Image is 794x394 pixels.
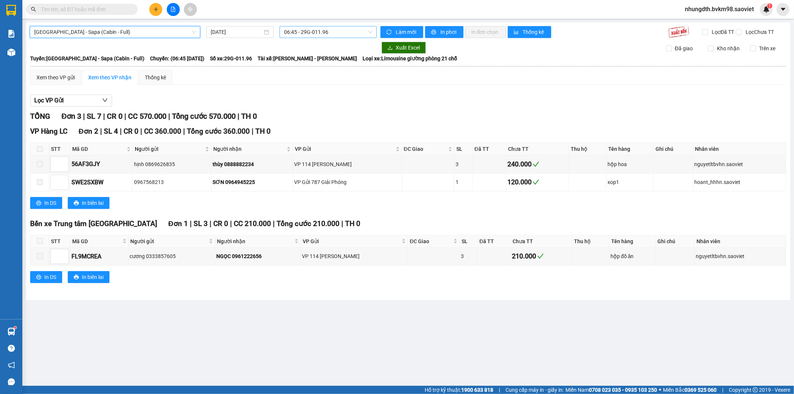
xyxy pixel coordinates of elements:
span: search [31,7,36,12]
span: Hỗ trợ kỹ thuật: [425,386,493,394]
span: Mã GD [72,237,121,245]
strong: 0708 023 035 - 0935 103 250 [589,387,657,393]
span: printer [74,200,79,206]
b: Sao Việt [45,18,91,30]
button: printerIn biên lai [68,271,109,283]
strong: 0369 525 060 [685,387,717,393]
button: caret-down [777,3,790,16]
span: message [8,378,15,385]
div: hộp đồ ăn [610,252,654,260]
button: bar-chartThống kê [508,26,551,38]
div: NGỌC 0961222656 [216,252,299,260]
span: In phơi [440,28,457,36]
span: | [140,127,142,136]
div: nguyetltbvhn.saoviet [696,252,784,260]
span: printer [431,29,437,35]
span: | [722,386,723,394]
th: Đã TT [478,235,511,248]
span: 1 [768,3,771,9]
strong: 1900 633 818 [461,387,493,393]
button: downloadXuất Excel [382,42,426,54]
span: Thống kê [523,28,545,36]
span: In DS [44,273,56,281]
span: ĐC Giao [404,145,447,153]
span: CC 570.000 [128,112,166,121]
span: bar-chart [514,29,520,35]
div: thùy 0888882234 [213,160,291,168]
button: printerIn DS [30,197,62,209]
div: VP 114 [PERSON_NAME] [302,252,406,260]
td: 56AF3GJY [70,155,133,173]
span: notification [8,362,15,369]
span: | [168,112,170,121]
span: Người nhận [217,237,293,245]
span: Bến xe Trung tâm [GEOGRAPHIC_DATA] [30,219,157,228]
b: Tuyến: [GEOGRAPHIC_DATA] - Sapa (Cabin - Full) [30,55,144,61]
span: TỔNG [30,112,50,121]
span: Đơn 2 [79,127,98,136]
span: Người gửi [131,237,208,245]
span: down [102,97,108,103]
td: FL9MCREA [70,248,129,266]
span: sync [386,29,393,35]
div: SƠN 0964945225 [213,178,291,186]
span: printer [74,274,79,280]
span: printer [36,200,41,206]
span: nhungdth.bvkm98.saoviet [679,4,760,14]
span: | [120,127,122,136]
button: file-add [167,3,180,16]
span: Kho nhận [714,44,743,53]
th: SL [455,143,473,155]
span: TH 0 [345,219,360,228]
span: Người gửi [135,145,204,153]
div: 120.000 [507,177,567,187]
span: SL 3 [194,219,208,228]
span: check [533,179,539,185]
span: Trên xe [756,44,778,53]
span: printer [36,274,41,280]
div: 3 [461,252,476,260]
th: STT [49,143,70,155]
button: In đơn chọn [465,26,506,38]
span: Số xe: 29G-011.96 [210,54,252,63]
button: printerIn DS [30,271,62,283]
sup: 1 [14,327,16,329]
span: Người nhận [213,145,285,153]
span: VP Gửi [295,145,394,153]
span: download [388,45,393,51]
span: In biên lai [82,199,103,207]
th: Tên hàng [606,143,653,155]
span: Hà Nội - Sapa (Cabin - Full) [34,26,196,38]
span: CR 0 [124,127,138,136]
th: Tên hàng [609,235,656,248]
span: In DS [44,199,56,207]
span: Lọc Chưa TT [743,28,775,36]
span: | [499,386,500,394]
th: Nhân viên [695,235,786,248]
span: Miền Bắc [663,386,717,394]
td: SWE2SXBW [70,174,133,191]
button: Lọc VP Gửi [30,95,112,107]
div: 1 [456,178,471,186]
div: nguyetltbvhn.saoviet [695,160,785,168]
span: TH 0 [241,112,257,121]
span: check [533,161,539,168]
div: hịnh 0869626835 [134,160,210,168]
span: CR 0 [213,219,228,228]
span: VP Gửi [303,237,400,245]
span: | [83,112,85,121]
button: printerIn biên lai [68,197,109,209]
span: Đơn 3 [61,112,81,121]
input: 11/09/2025 [211,28,262,36]
span: Miền Nam [565,386,657,394]
th: Đã TT [473,143,507,155]
span: | [124,112,126,121]
span: | [273,219,275,228]
span: | [190,219,192,228]
span: | [103,112,105,121]
th: Chưa TT [511,235,572,248]
span: | [100,127,102,136]
div: hộp hoa [608,160,652,168]
span: Xuất Excel [396,44,420,52]
span: | [341,219,343,228]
